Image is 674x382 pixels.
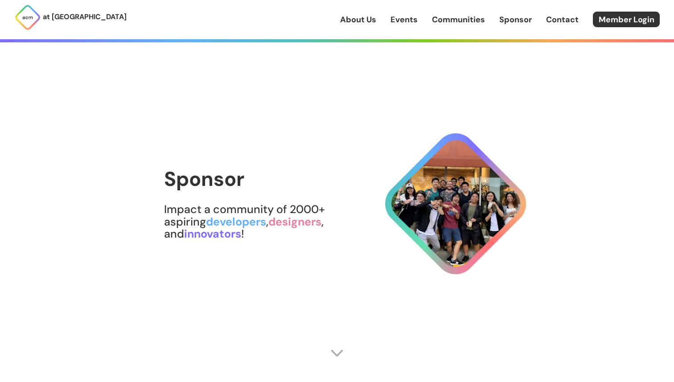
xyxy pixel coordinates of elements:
[43,11,127,23] p: at [GEOGRAPHIC_DATA]
[184,226,241,241] span: innovators
[546,14,579,25] a: Contact
[499,14,532,25] a: Sponsor
[164,203,377,240] h2: Impact a community of 2000+ aspiring , , and !
[206,214,266,229] span: developers
[432,14,485,25] a: Communities
[14,4,127,31] a: at [GEOGRAPHIC_DATA]
[390,14,418,25] a: Events
[593,12,660,27] a: Member Login
[330,346,344,360] img: Scroll Arrow
[14,4,41,31] img: ACM Logo
[377,125,535,283] img: Sponsor Logo
[340,14,376,25] a: About Us
[268,214,321,229] span: designers
[164,168,377,190] h1: Sponsor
